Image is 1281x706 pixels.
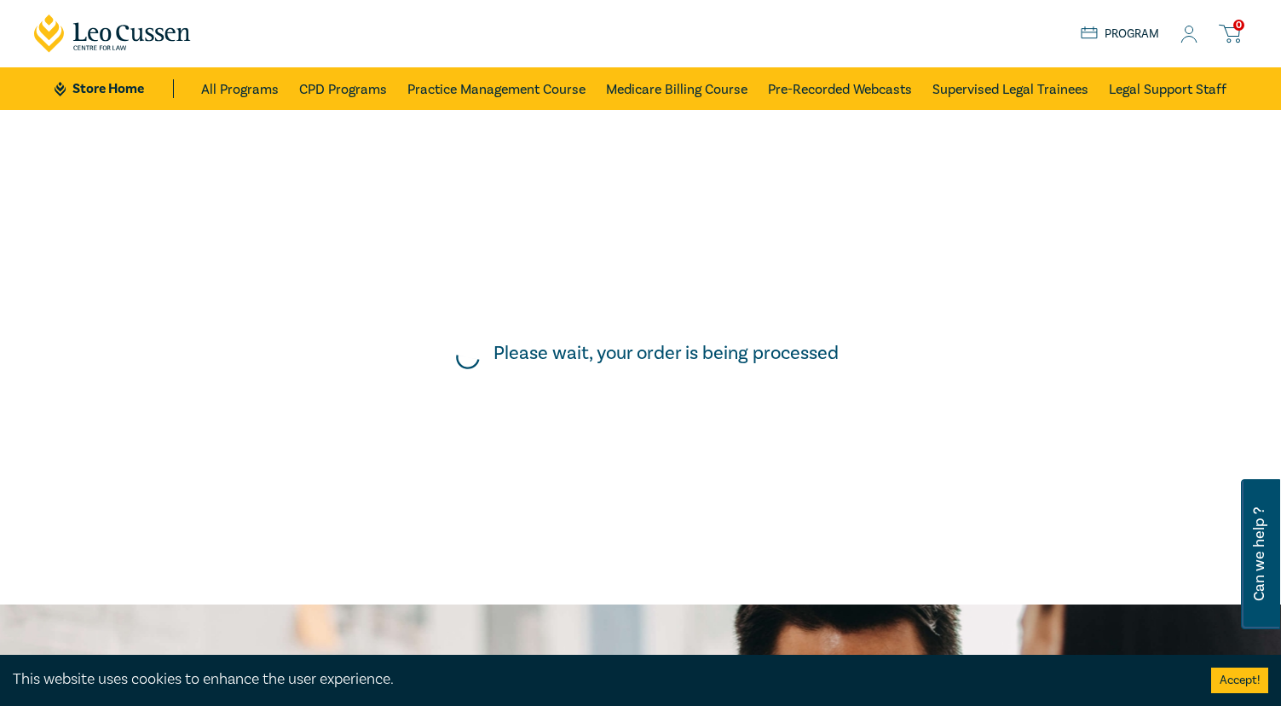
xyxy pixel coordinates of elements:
a: All Programs [201,67,279,110]
span: Can we help ? [1251,489,1267,619]
a: Store Home [55,79,173,98]
a: Program [1081,25,1160,43]
a: Pre-Recorded Webcasts [768,67,912,110]
div: This website uses cookies to enhance the user experience. [13,668,1186,691]
a: Medicare Billing Course [606,67,747,110]
a: Legal Support Staff [1109,67,1226,110]
a: Practice Management Course [407,67,586,110]
span: 0 [1233,20,1244,31]
h5: Please wait, your order is being processed [493,342,839,364]
button: Accept cookies [1211,668,1268,693]
a: Supervised Legal Trainees [932,67,1088,110]
a: CPD Programs [299,67,387,110]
